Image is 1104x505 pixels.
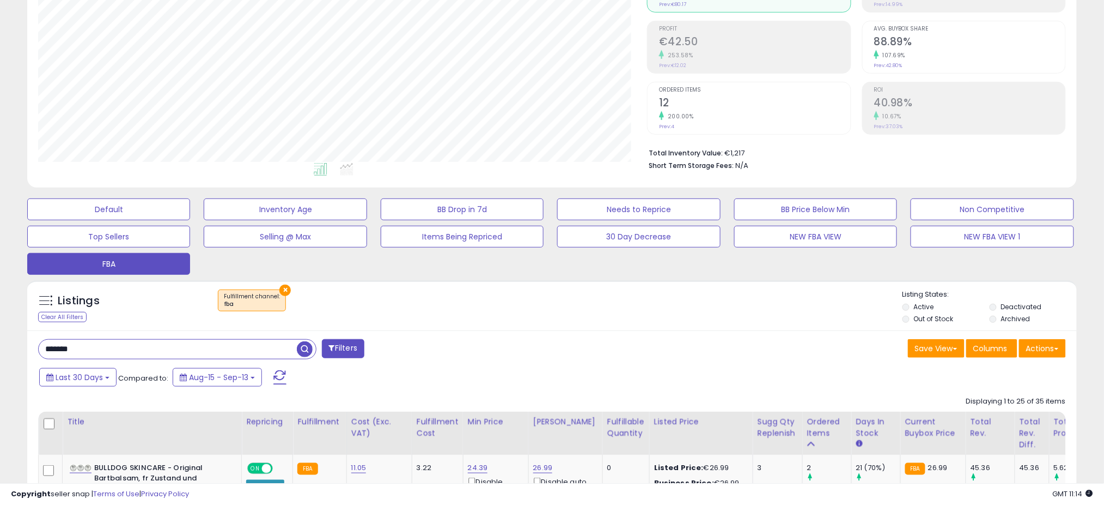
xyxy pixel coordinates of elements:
[38,312,87,322] div: Clear All Filters
[1053,489,1093,499] span: 2025-10-14 11:14 GMT
[11,489,51,499] strong: Copyright
[654,416,748,428] div: Listed Price
[905,463,925,475] small: FBA
[11,489,189,500] div: seller snap | |
[381,199,544,220] button: BB Drop in 7d
[659,123,674,130] small: Prev: 4
[753,412,802,455] th: Please note that this number is a calculation based on your required days of coverage and your ve...
[322,339,364,358] button: Filters
[758,416,798,439] div: Sugg Qty Replenish
[351,416,407,439] div: Cost (Exc. VAT)
[659,62,686,69] small: Prev: €12.02
[659,26,850,32] span: Profit
[973,343,1008,354] span: Columns
[874,62,902,69] small: Prev: 42.80%
[297,463,318,475] small: FBA
[224,292,280,309] span: Fulfillment channel :
[27,253,190,275] button: FBA
[734,226,897,248] button: NEW FBA VIEW
[914,314,954,323] label: Out of Stock
[758,463,794,473] div: 3
[971,416,1010,439] div: Total Rev.
[93,489,139,499] a: Terms of Use
[659,97,850,111] h2: 12
[649,161,734,170] b: Short Term Storage Fees:
[856,463,900,473] div: 21 (70%)
[807,463,851,473] div: 2
[905,416,961,439] div: Current Buybox Price
[966,396,1066,407] div: Displaying 1 to 25 of 35 items
[874,35,1065,50] h2: 88.89%
[902,290,1077,300] p: Listing States:
[1020,416,1045,450] div: Total Rev. Diff.
[189,372,248,383] span: Aug-15 - Sep-13
[279,285,291,296] button: ×
[874,123,903,130] small: Prev: 37.03%
[381,226,544,248] button: Items Being Repriced
[911,199,1073,220] button: Non Competitive
[664,112,694,121] small: 200.00%
[664,51,693,59] small: 253.58%
[468,462,488,473] a: 24.39
[27,199,190,220] button: Default
[966,339,1017,358] button: Columns
[246,416,288,428] div: Repricing
[468,416,524,428] div: Min Price
[118,373,168,383] span: Compared to:
[1020,463,1041,473] div: 45.36
[856,439,863,449] small: Days In Stock.
[173,368,262,387] button: Aug-15 - Sep-13
[654,463,745,473] div: €26.99
[908,339,965,358] button: Save View
[141,489,189,499] a: Privacy Policy
[649,146,1058,159] li: €1,217
[971,463,1015,473] div: 45.36
[204,199,367,220] button: Inventory Age
[914,302,934,311] label: Active
[557,226,720,248] button: 30 Day Decrease
[351,462,367,473] a: 11.05
[67,416,237,428] div: Title
[659,1,686,8] small: Prev: €80.17
[297,416,341,428] div: Fulfillment
[807,416,847,439] div: Ordered Items
[928,462,948,473] span: 26.99
[533,416,598,428] div: [PERSON_NAME]
[557,199,720,220] button: Needs to Reprice
[874,97,1065,111] h2: 40.98%
[1001,314,1030,323] label: Archived
[735,160,748,171] span: N/A
[734,199,897,220] button: BB Price Below Min
[1054,416,1094,439] div: Total Profit
[654,462,704,473] b: Listed Price:
[1054,463,1098,473] div: 5.62
[649,148,723,158] b: Total Inventory Value:
[856,416,896,439] div: Days In Stock
[659,35,850,50] h2: €42.50
[248,464,262,473] span: ON
[874,26,1065,32] span: Avg. Buybox Share
[39,368,117,387] button: Last 30 Days
[1001,302,1041,311] label: Deactivated
[874,1,903,8] small: Prev: 14.99%
[224,300,280,308] div: fba
[417,416,459,439] div: Fulfillment Cost
[1019,339,1066,358] button: Actions
[417,463,455,473] div: 3.22
[879,112,901,121] small: 10.67%
[911,226,1073,248] button: NEW FBA VIEW 1
[70,465,92,472] img: 41CTnmGGJuL._SL40_.jpg
[58,293,100,309] h5: Listings
[879,51,906,59] small: 107.69%
[659,87,850,93] span: Ordered Items
[271,464,289,473] span: OFF
[27,226,190,248] button: Top Sellers
[874,87,1065,93] span: ROI
[56,372,103,383] span: Last 30 Days
[607,416,645,439] div: Fulfillable Quantity
[533,462,553,473] a: 26.99
[607,463,641,473] div: 0
[204,226,367,248] button: Selling @ Max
